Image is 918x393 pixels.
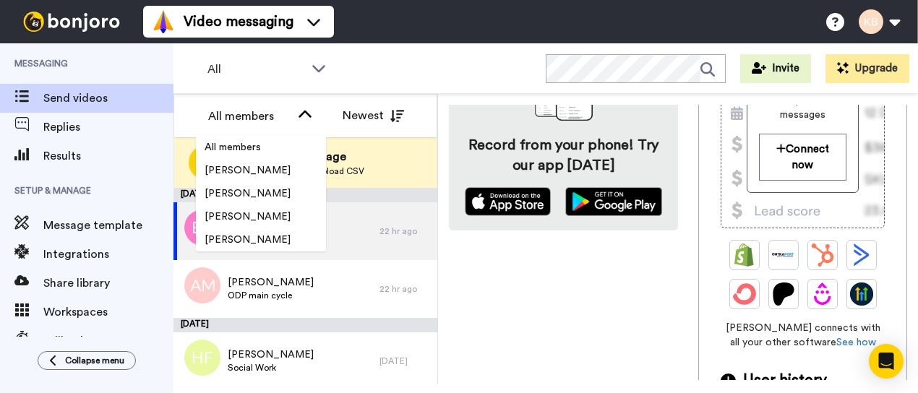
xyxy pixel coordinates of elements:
[228,275,314,290] span: [PERSON_NAME]
[228,290,314,301] span: ODP main cycle
[825,54,909,83] button: Upgrade
[379,355,430,367] div: [DATE]
[196,163,299,178] span: [PERSON_NAME]
[759,134,846,181] button: Connect now
[152,10,175,33] img: vm-color.svg
[43,118,173,136] span: Replies
[332,101,415,130] button: Newest
[733,282,756,306] img: ConvertKit
[196,210,299,224] span: [PERSON_NAME]
[869,344,904,379] div: Open Intercom Messenger
[43,275,173,292] span: Share library
[836,337,876,347] a: See how
[43,90,173,107] span: Send videos
[184,340,220,376] img: hf.png
[850,243,873,267] img: ActiveCampaign
[228,362,314,373] span: Social Work
[740,54,811,83] button: Invite
[733,243,756,267] img: Shopify
[379,225,430,237] div: 22 hr ago
[379,283,430,295] div: 22 hr ago
[43,332,173,350] span: Fallbacks
[463,135,664,176] h4: Record from your phone! Try our app [DATE]
[772,243,795,267] img: Ontraport
[811,243,834,267] img: Hubspot
[565,187,663,216] img: playstore
[173,318,437,332] div: [DATE]
[43,217,173,234] span: Message template
[43,246,173,263] span: Integrations
[811,282,834,306] img: Drip
[207,61,304,78] span: All
[208,108,291,125] div: All members
[743,370,827,392] span: User history
[850,282,873,306] img: GoHighLevel
[228,347,314,362] span: [PERSON_NAME]
[43,147,173,165] span: Results
[173,188,437,202] div: [DATE]
[184,267,220,303] img: am.png
[196,233,299,247] span: [PERSON_NAME]
[465,187,551,216] img: appstore
[196,140,270,155] span: All members
[43,303,173,321] span: Workspaces
[65,355,124,366] span: Collapse menu
[184,210,220,246] img: ea.png
[196,186,299,201] span: [PERSON_NAME]
[184,12,293,32] span: Video messaging
[17,12,126,32] img: bj-logo-header-white.svg
[721,321,885,350] span: [PERSON_NAME] connects with all your other software
[772,282,795,306] img: Patreon
[38,351,136,370] button: Collapse menu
